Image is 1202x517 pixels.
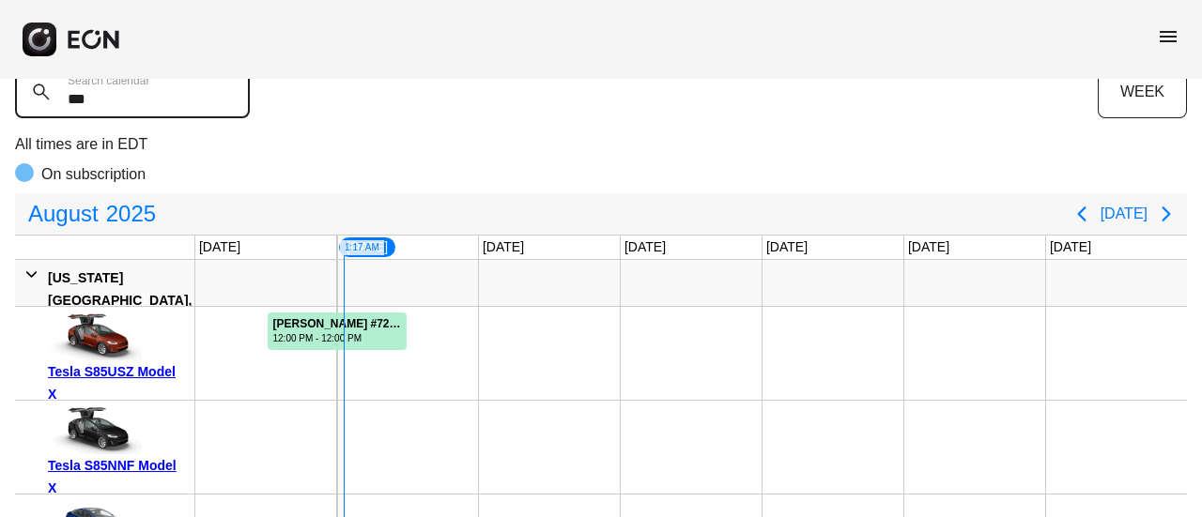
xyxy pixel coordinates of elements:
div: [DATE] [1046,236,1095,259]
div: [US_STATE][GEOGRAPHIC_DATA], [GEOGRAPHIC_DATA] [48,266,192,334]
p: All times are in EDT [15,133,1187,156]
span: 2025 [102,195,160,233]
div: [DATE] [621,236,670,259]
span: August [24,195,102,233]
p: On subscription [41,163,146,186]
div: Rented for 1 days by Steven Seecharran Current status is rental [267,307,408,350]
label: Search calendar [68,73,149,88]
img: car [48,407,142,454]
div: [DATE] [479,236,528,259]
div: Tesla S85NNF Model X [48,454,188,499]
div: [DATE] [195,236,244,259]
span: menu [1157,25,1179,48]
div: [DATE] [904,236,953,259]
button: August2025 [17,195,167,233]
button: Previous page [1063,195,1101,233]
img: car [48,313,142,360]
div: 12:00 PM - 12:00 PM [273,331,406,345]
div: Tesla S85USZ Model X [48,360,188,405]
div: [DATE] [337,236,397,259]
button: [DATE] [1101,197,1148,231]
div: [PERSON_NAME] #72098 [273,317,406,331]
button: Next page [1148,195,1185,233]
button: WEEK [1098,66,1187,118]
div: [DATE] [763,236,811,259]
